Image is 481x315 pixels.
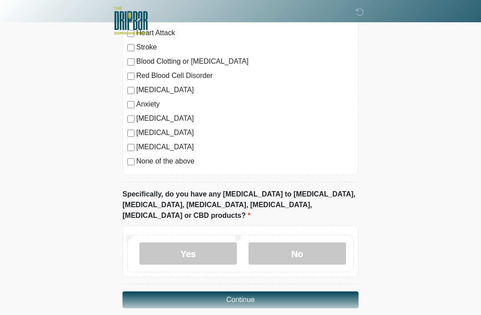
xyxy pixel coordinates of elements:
label: [MEDICAL_DATA] [136,113,354,124]
label: Blood Clotting or [MEDICAL_DATA] [136,56,354,67]
label: [MEDICAL_DATA] [136,127,354,138]
input: [MEDICAL_DATA] [127,87,135,94]
input: Anxiety [127,101,135,108]
label: Stroke [136,42,354,53]
label: Red Blood Cell Disorder [136,70,354,81]
img: The DRIPBaR - San Antonio Dominion Creek Logo [114,7,148,36]
label: [MEDICAL_DATA] [136,85,354,95]
input: Stroke [127,44,135,51]
input: [MEDICAL_DATA] [127,130,135,137]
label: Specifically, do you have any [MEDICAL_DATA] to [MEDICAL_DATA], [MEDICAL_DATA], [MEDICAL_DATA], [... [122,189,359,221]
input: [MEDICAL_DATA] [127,115,135,123]
label: None of the above [136,156,354,167]
input: Red Blood Cell Disorder [127,73,135,80]
input: [MEDICAL_DATA] [127,144,135,151]
label: Anxiety [136,99,354,110]
label: No [249,242,346,265]
label: [MEDICAL_DATA] [136,142,354,152]
input: Blood Clotting or [MEDICAL_DATA] [127,58,135,65]
label: Yes [139,242,237,265]
button: Continue [122,291,359,308]
input: None of the above [127,158,135,165]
